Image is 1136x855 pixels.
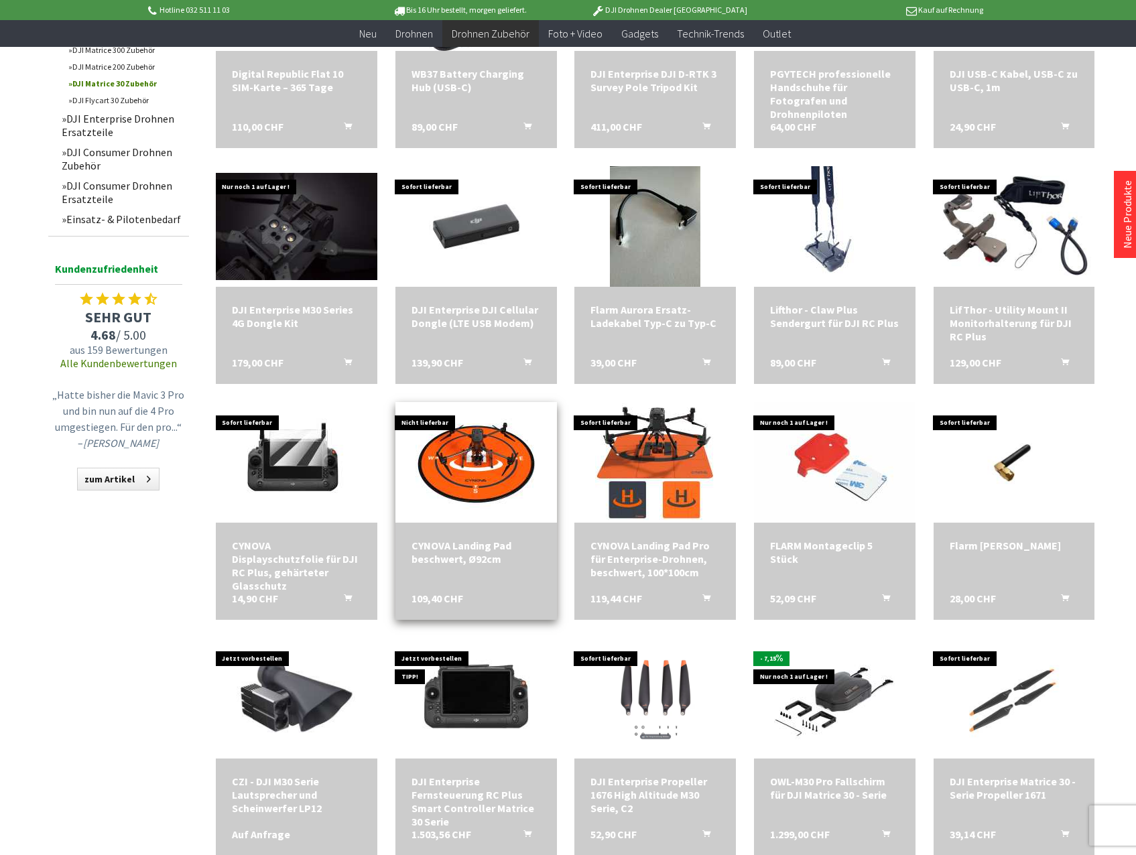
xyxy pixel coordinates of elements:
a: CYNOVA Landing Pad Pro für Enterprise-Drohnen, beschwert, 100*100cm 119,44 CHF In den Warenkorb [590,539,720,579]
button: In den Warenkorb [866,356,898,373]
span: 139,90 CHF [412,356,463,369]
span: 89,00 CHF [412,120,458,133]
button: In den Warenkorb [866,828,898,845]
div: DJI Enterprise M30 Series 4G Dongle Kit [232,303,361,330]
div: CYNOVA Displayschutzfolie für DJI RC Plus, gehärteter Glasschutz [232,539,361,592]
img: LifThor - Utility Mount II Monitorhalterung für DJI RC Plus [934,176,1095,277]
a: DJI Enterprise DJI D-RTK 3 Survey Pole Tripod Kit 411,00 CHF In den Warenkorb [590,67,720,94]
a: Neue Produkte [1121,180,1134,249]
span: 64,00 CHF [770,120,816,133]
a: Drohnen [386,20,442,48]
span: / 5.00 [48,326,189,343]
a: DJI Enterprise Matrice 30 - Serie Propeller 1671 39,14 CHF In den Warenkorb [950,775,1079,801]
span: Drohnen Zubehör [452,27,529,40]
span: Technik-Trends [677,27,744,40]
span: 4.68 [90,326,116,343]
button: In den Warenkorb [686,356,718,373]
span: 28,00 CHF [950,592,996,605]
a: DJI Matrice 200 Zubehör [62,58,189,75]
a: CYNOVA Landing Pad beschwert, Ø92cm 109,40 CHF [412,539,541,566]
img: CYNOVA Landing Pad Pro für Enterprise-Drohnen, beschwert, 100*100cm [595,402,716,523]
span: Neu [359,27,377,40]
span: 179,00 CHF [232,356,283,369]
div: PGYTECH professionelle Handschuhe für Fotografen und Drohnenpiloten [770,67,899,121]
p: DJI Drohnen Dealer [GEOGRAPHIC_DATA] [564,2,773,18]
span: Drohnen [395,27,433,40]
div: CYNOVA Landing Pad Pro für Enterprise-Drohnen, beschwert, 100*100cm [590,539,720,579]
img: DJI Enterprise M30 Series 4G Dongle Kit [216,173,377,281]
div: Lifthor - Claw Plus Sendergurt für DJI RC Plus [770,303,899,330]
div: WB37 Battery Charging Hub (USB-C) [412,67,541,94]
a: Technik-Trends [668,20,753,48]
a: FLARM Montageclip 5 Stück 52,09 CHF In den Warenkorb [770,539,899,566]
span: Outlet [763,27,791,40]
img: DJI Enterprise Propeller 1676 High Altitude M30 Serie, C2 [574,653,736,744]
button: In den Warenkorb [328,120,360,137]
a: Lifthor - Claw Plus Sendergurt für DJI RC Plus 89,00 CHF In den Warenkorb [770,303,899,330]
span: 39,14 CHF [950,828,996,841]
span: 129,00 CHF [950,356,1001,369]
a: CZI - DJI M30 Serie Lautsprecher und Scheinwerfer LP12 Auf Anfrage [232,775,361,815]
div: DJI Enterprise Matrice 30 - Serie Propeller 1671 [950,775,1079,801]
button: In den Warenkorb [686,592,718,609]
a: DJI Enterprise Propeller 1676 High Altitude M30 Serie, C2 52,90 CHF In den Warenkorb [590,775,720,815]
p: „Hatte bisher die Mavic 3 Pro und bin nun auf die 4 Pro umgestiegen. Für den pro...“ – [52,387,186,451]
a: Outlet [753,20,800,48]
img: Lifthor - Claw Plus Sendergurt für DJI RC Plus [790,166,880,287]
div: DJI USB-C Kabel, USB-C zu USB-C, 1m [950,67,1079,94]
span: 119,44 CHF [590,592,642,605]
button: In den Warenkorb [507,828,540,845]
a: DJI Consumer Drohnen Ersatzteile [55,176,189,209]
a: Flarm Aurora Ersatz-Ladekabel Typ-C zu Typ-C 39,00 CHF In den Warenkorb [590,303,720,330]
a: DJI Enterprise Drohnen Ersatzteile [55,109,189,142]
div: DJI Enterprise Fernsteuerung RC Plus Smart Controller Matrice 30 Serie [412,775,541,828]
a: Drohnen Zubehör [442,20,539,48]
div: Flarm Aurora Ersatz-Ladekabel Typ-C zu Typ-C [590,303,720,330]
a: WB37 Battery Charging Hub (USB-C) 89,00 CHF In den Warenkorb [412,67,541,94]
span: 1.299,00 CHF [770,828,830,841]
a: DJI USB-C Kabel, USB-C zu USB-C, 1m 24,90 CHF In den Warenkorb [950,67,1079,94]
button: In den Warenkorb [1045,592,1077,609]
span: SEHR GUT [48,308,189,326]
span: Auf Anfrage [232,828,290,841]
span: Foto + Video [548,27,603,40]
span: 39,00 CHF [590,356,637,369]
img: Flarm Aurora Antenne [934,411,1095,513]
a: DJI Matrice 300 Zubehör [62,42,189,58]
img: CYNOVA Displayschutzfolie für DJI RC Plus, gehärteter Glasschutz [236,402,357,523]
a: DJI Enterprise Fernsteuerung RC Plus Smart Controller Matrice 30 Serie 1.503,56 CHF In den Warenkorb [412,775,541,828]
img: OWL-M30 Pro Fallschirm für DJI Matrice 30 - Serie [774,638,895,759]
div: DJI Enterprise DJI D-RTK 3 Survey Pole Tripod Kit [590,67,720,94]
div: DJI Enterprise DJI Cellular Dongle (LTE USB Modem) [412,303,541,330]
div: FLARM Montageclip 5 Stück [770,539,899,566]
span: 109,40 CHF [412,592,463,605]
a: LifThor - Utility Mount II Monitorhalterung für DJI RC Plus 129,00 CHF In den Warenkorb [950,303,1079,343]
a: DJI Flycart 30 Zubehör [62,92,189,109]
div: OWL-M30 Pro Fallschirm für DJI Matrice 30 - Serie [770,775,899,801]
span: 411,00 CHF [590,120,642,133]
div: DJI Enterprise Propeller 1676 High Altitude M30 Serie, C2 [590,775,720,815]
a: Foto + Video [539,20,612,48]
div: LifThor - Utility Mount II Monitorhalterung für DJI RC Plus [950,303,1079,343]
a: Flarm [PERSON_NAME] 28,00 CHF In den Warenkorb [950,539,1079,552]
a: zum Artikel [77,468,160,490]
button: In den Warenkorb [328,356,360,373]
a: Einsatz- & Pilotenbedarf [55,209,189,229]
span: 110,00 CHF [232,120,283,133]
div: CZI - DJI M30 Serie Lautsprecher und Scheinwerfer LP12 [232,775,361,815]
span: Gadgets [621,27,658,40]
img: CZI - DJI M30 Serie Lautsprecher und Scheinwerfer LP12 [216,640,377,756]
a: DJI Enterprise DJI Cellular Dongle (LTE USB Modem) 139,90 CHF In den Warenkorb [412,303,541,330]
span: 52,09 CHF [770,592,816,605]
img: DJI Enterprise Matrice 30 - Serie Propeller 1671 [934,647,1095,748]
a: Digital Republic Flat 10 SIM-Karte – 365 Tage 110,00 CHF In den Warenkorb [232,67,361,94]
a: Alle Kundenbewertungen [60,356,177,370]
div: Flarm [PERSON_NAME] [950,539,1079,552]
button: In den Warenkorb [1045,356,1077,373]
p: Bis 16 Uhr bestellt, morgen geliefert. [355,2,564,18]
button: In den Warenkorb [686,828,718,845]
button: In den Warenkorb [866,592,898,609]
a: DJI Consumer Drohnen Zubehör [55,142,189,176]
button: In den Warenkorb [1045,828,1077,845]
span: 24,90 CHF [950,120,996,133]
